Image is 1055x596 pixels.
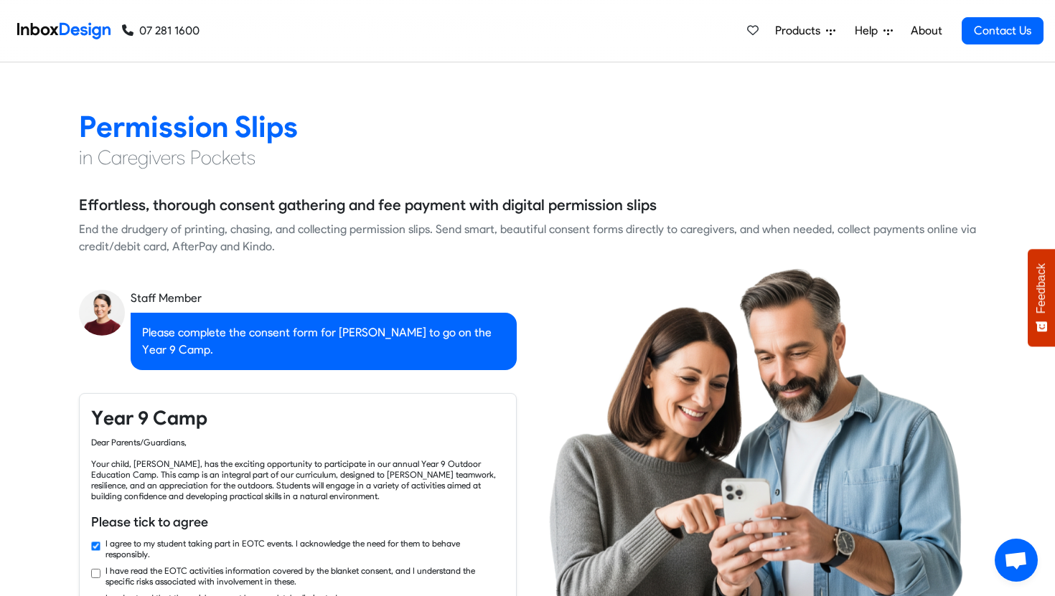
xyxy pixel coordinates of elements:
span: Feedback [1035,263,1048,313]
img: staff_avatar.png [79,290,125,336]
a: Contact Us [962,17,1044,44]
div: End the drudgery of printing, chasing, and collecting permission slips. Send smart, beautiful con... [79,221,976,255]
h6: Please tick to agree [91,513,505,531]
button: Feedback - Show survey [1028,249,1055,346]
label: I agree to my student taking part in EOTC events. I acknowledge the need for them to behave respo... [105,538,505,559]
div: Open chat [995,539,1038,582]
div: Staff Member [131,290,517,307]
label: I have read the EOTC activities information covered by the blanket consent, and I understand the ... [105,565,505,587]
h4: Year 9 Camp [91,405,505,431]
h5: Effortless, thorough consent gathering and fee payment with digital permission slips [79,194,657,216]
span: Products [775,22,826,39]
a: 07 281 1600 [122,22,200,39]
h2: Permission Slips [79,108,976,145]
div: Please complete the consent form for [PERSON_NAME] to go on the Year 9 Camp. [131,313,517,370]
a: Products [769,16,841,45]
div: Dear Parents/Guardians, Your child, [PERSON_NAME], has the exciting opportunity to participate in... [91,437,505,501]
h4: in Caregivers Pockets [79,145,976,171]
a: About [906,16,946,45]
a: Help [849,16,899,45]
span: Help [855,22,883,39]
